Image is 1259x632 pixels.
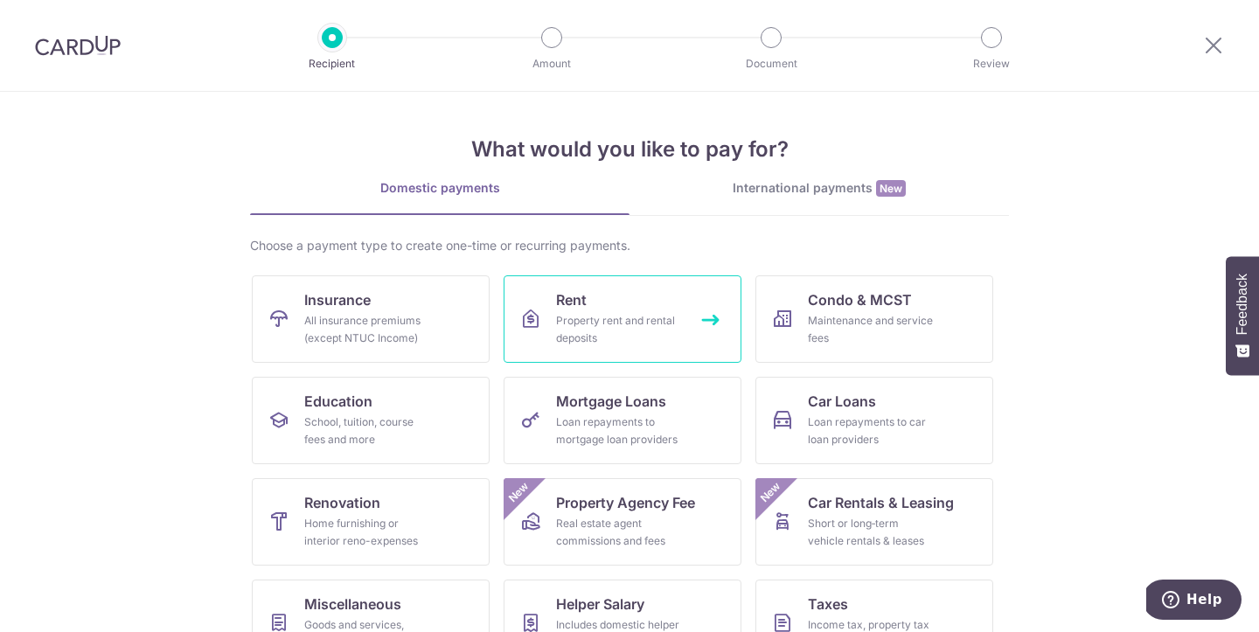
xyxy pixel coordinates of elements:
[304,515,430,550] div: Home furnishing or interior reno-expenses
[250,179,629,197] div: Domestic payments
[304,413,430,448] div: School, tuition, course fees and more
[808,391,876,412] span: Car Loans
[304,492,380,513] span: Renovation
[808,594,848,615] span: Taxes
[755,275,993,363] a: Condo & MCSTMaintenance and service fees
[35,35,121,56] img: CardUp
[927,55,1056,73] p: Review
[808,289,912,310] span: Condo & MCST
[755,478,993,566] a: Car Rentals & LeasingShort or long‑term vehicle rentals & leasesNew
[304,391,372,412] span: Education
[876,180,906,197] span: New
[304,289,371,310] span: Insurance
[487,55,616,73] p: Amount
[808,312,934,347] div: Maintenance and service fees
[252,478,490,566] a: RenovationHome furnishing or interior reno-expenses
[556,594,644,615] span: Helper Salary
[252,377,490,464] a: EducationSchool, tuition, course fees and more
[304,312,430,347] div: All insurance premiums (except NTUC Income)
[629,179,1009,198] div: International payments
[556,492,695,513] span: Property Agency Fee
[808,492,954,513] span: Car Rentals & Leasing
[556,391,666,412] span: Mortgage Loans
[268,55,397,73] p: Recipient
[808,413,934,448] div: Loan repayments to car loan providers
[250,134,1009,165] h4: What would you like to pay for?
[556,515,682,550] div: Real estate agent commissions and fees
[250,237,1009,254] div: Choose a payment type to create one-time or recurring payments.
[504,478,533,507] span: New
[252,275,490,363] a: InsuranceAll insurance premiums (except NTUC Income)
[556,289,587,310] span: Rent
[504,275,741,363] a: RentProperty rent and rental deposits
[304,594,401,615] span: Miscellaneous
[556,413,682,448] div: Loan repayments to mortgage loan providers
[755,377,993,464] a: Car LoansLoan repayments to car loan providers
[1235,274,1250,335] span: Feedback
[1226,256,1259,375] button: Feedback - Show survey
[556,312,682,347] div: Property rent and rental deposits
[1146,580,1242,623] iframe: Opens a widget where you can find more information
[504,377,741,464] a: Mortgage LoansLoan repayments to mortgage loan providers
[706,55,836,73] p: Document
[504,478,741,566] a: Property Agency FeeReal estate agent commissions and feesNew
[756,478,785,507] span: New
[808,515,934,550] div: Short or long‑term vehicle rentals & leases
